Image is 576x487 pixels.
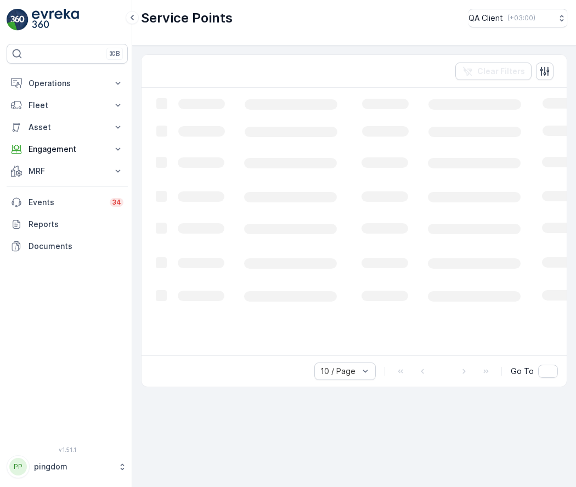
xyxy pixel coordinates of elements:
p: Asset [29,122,106,133]
button: MRF [7,160,128,182]
a: Events34 [7,191,128,213]
p: Service Points [141,9,233,27]
p: Reports [29,219,123,230]
button: Fleet [7,94,128,116]
p: 34 [112,198,121,207]
p: Engagement [29,144,106,155]
button: Operations [7,72,128,94]
p: Fleet [29,100,106,111]
p: ⌘B [109,49,120,58]
span: Go To [511,366,534,377]
p: QA Client [468,13,503,24]
p: Clear Filters [477,66,525,77]
p: ( +03:00 ) [507,14,535,22]
button: Clear Filters [455,63,532,80]
div: PP [9,458,27,475]
p: Events [29,197,103,208]
p: Operations [29,78,106,89]
p: Documents [29,241,123,252]
button: QA Client(+03:00) [468,9,567,27]
img: logo_light-DOdMpM7g.png [32,9,79,31]
p: pingdom [34,461,112,472]
a: Reports [7,213,128,235]
button: Asset [7,116,128,138]
span: v 1.51.1 [7,446,128,453]
a: Documents [7,235,128,257]
img: logo [7,9,29,31]
button: Engagement [7,138,128,160]
p: MRF [29,166,106,177]
button: PPpingdom [7,455,128,478]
